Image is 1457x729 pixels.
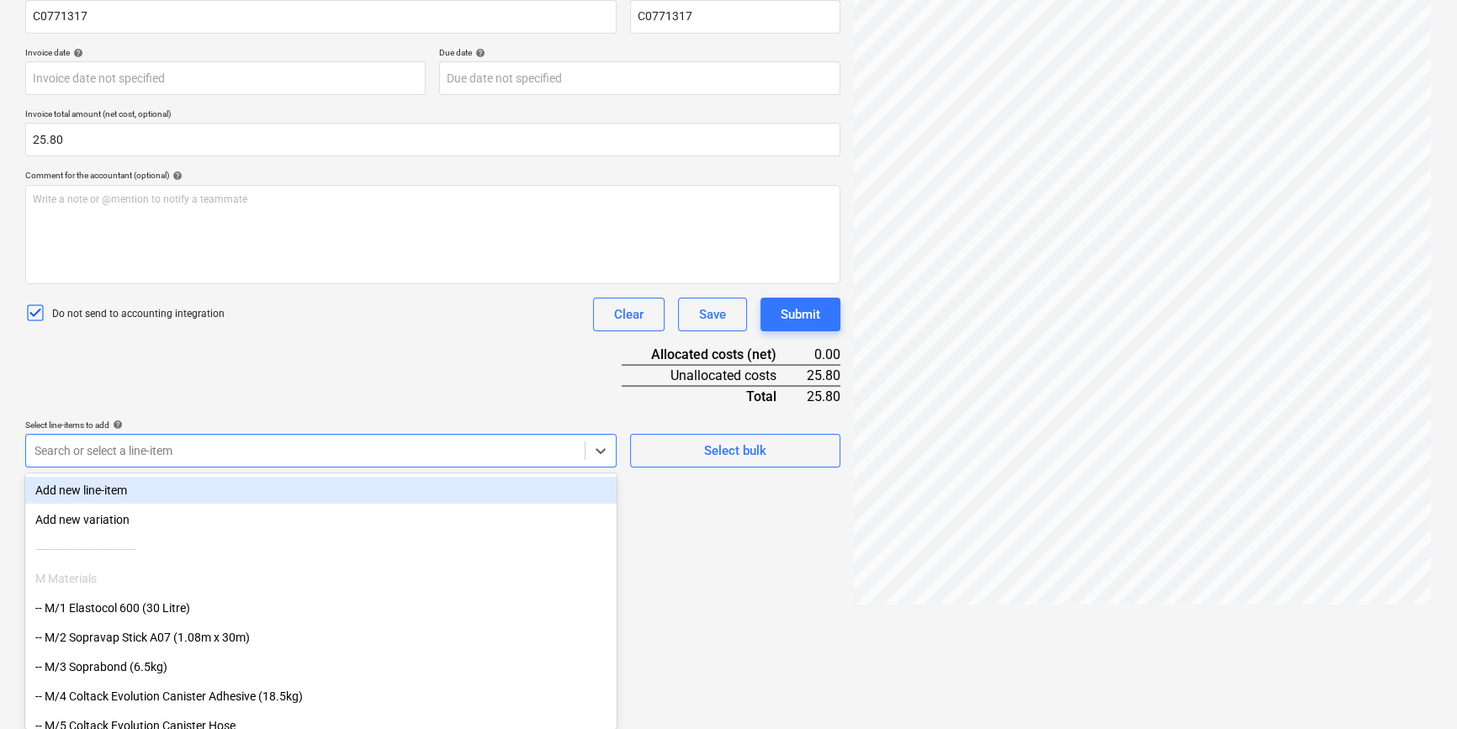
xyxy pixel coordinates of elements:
span: help [70,48,83,58]
div: ------------------------------ [25,536,617,563]
div: 0.00 [803,345,840,365]
div: Add new variation [25,506,617,533]
div: Total [622,386,803,406]
div: Select bulk [704,440,766,462]
input: Due date not specified [439,61,840,95]
div: Due date [439,47,840,58]
div: M Materials [25,565,617,592]
button: Select bulk [630,434,840,468]
button: Clear [593,298,665,331]
div: 25.80 [803,365,840,386]
span: help [472,48,485,58]
span: help [169,171,183,181]
div: Submit [781,304,820,325]
div: Save [699,304,726,325]
div: -- M/2 Sopravap Stick A07 (1.08m x 30m) [25,624,617,651]
div: Unallocated costs [622,365,803,386]
div: -- M/3 Soprabond (6.5kg) [25,653,617,680]
iframe: Chat Widget [1373,648,1457,729]
div: 25.80 [803,386,840,406]
div: Select line-items to add [25,420,617,431]
div: Add new line-item [25,477,617,504]
input: Invoice date not specified [25,61,426,95]
div: Comment for the accountant (optional) [25,170,840,181]
button: Submit [760,298,840,331]
div: -- M/1 Elastocol 600 (30 Litre) [25,594,617,621]
button: Save [678,298,747,331]
div: Invoice date [25,47,426,58]
p: Invoice total amount (net cost, optional) [25,108,840,123]
span: help [109,420,123,430]
div: Allocated costs (net) [622,345,803,365]
p: Do not send to accounting integration [52,307,225,321]
div: Clear [614,304,644,325]
input: Invoice total amount (net cost, optional) [25,123,840,156]
div: -- M/4 Coltack Evolution Canister Adhesive (18.5kg) [25,683,617,710]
